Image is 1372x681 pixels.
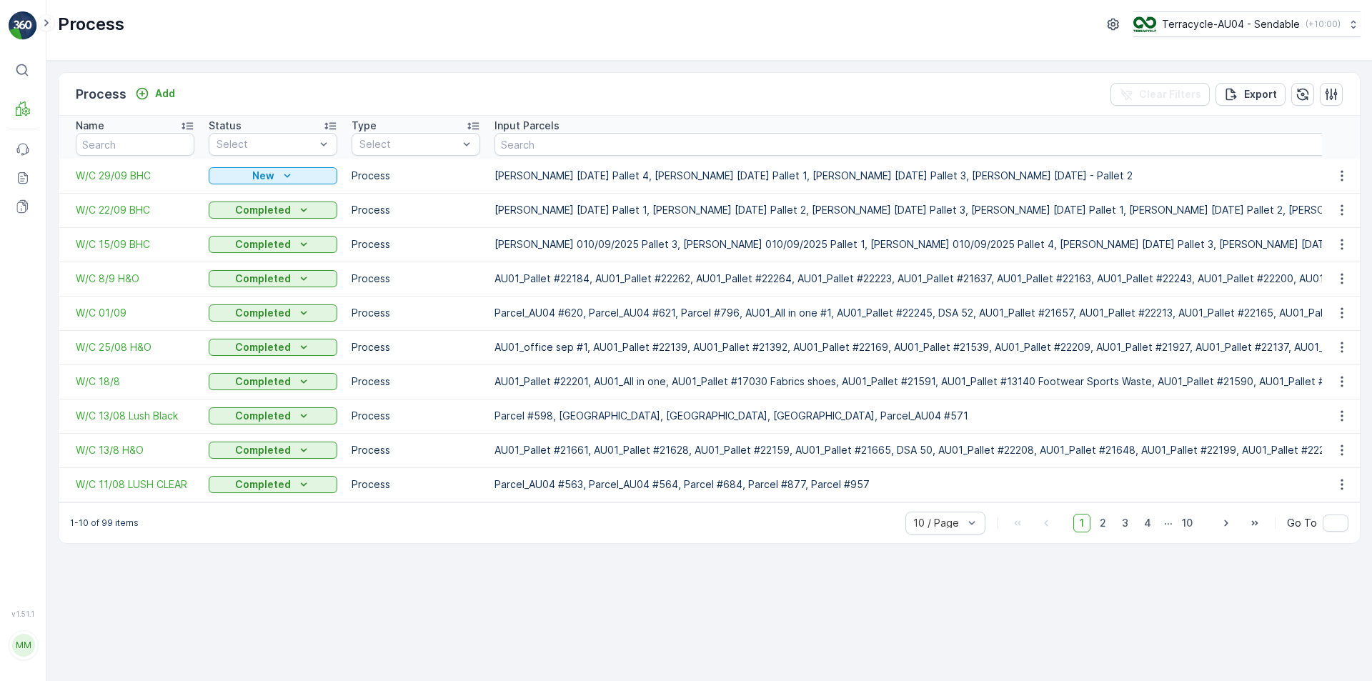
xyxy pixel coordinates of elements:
[235,340,291,354] p: Completed
[1093,514,1113,532] span: 2
[352,306,480,320] p: Process
[235,477,291,492] p: Completed
[209,304,337,322] button: Completed
[1306,19,1341,30] p: ( +10:00 )
[352,119,377,133] p: Type
[12,634,35,657] div: MM
[9,610,37,618] span: v 1.51.1
[129,85,181,102] button: Add
[76,477,194,492] a: W/C 11/08 LUSH CLEAR
[155,86,175,101] p: Add
[352,272,480,286] p: Process
[352,340,480,354] p: Process
[76,203,194,217] a: W/C 22/09 BHC
[235,306,291,320] p: Completed
[352,409,480,423] p: Process
[76,133,194,156] input: Search
[9,621,37,670] button: MM
[209,236,337,253] button: Completed
[1216,83,1286,106] button: Export
[1287,516,1317,530] span: Go To
[76,409,194,423] a: W/C 13/08 Lush Black
[76,374,194,389] a: W/C 18/8
[209,373,337,390] button: Completed
[76,84,126,104] p: Process
[76,272,194,286] a: W/C 8/9 H&O
[209,202,337,219] button: Completed
[76,306,194,320] a: W/C 01/09
[209,167,337,184] button: New
[1175,514,1199,532] span: 10
[252,169,274,183] p: New
[76,340,194,354] a: W/C 25/08 H&O
[76,169,194,183] a: W/C 29/09 BHC
[1110,83,1210,106] button: Clear Filters
[235,374,291,389] p: Completed
[1244,87,1277,101] p: Export
[209,407,337,424] button: Completed
[76,119,104,133] p: Name
[1164,514,1173,532] p: ...
[1162,17,1300,31] p: Terracycle-AU04 - Sendable
[352,169,480,183] p: Process
[1139,87,1201,101] p: Clear Filters
[1133,16,1156,32] img: terracycle_logo.png
[352,443,480,457] p: Process
[209,442,337,459] button: Completed
[235,237,291,252] p: Completed
[352,203,480,217] p: Process
[1138,514,1158,532] span: 4
[70,517,139,529] p: 1-10 of 99 items
[1073,514,1090,532] span: 1
[76,443,194,457] a: W/C 13/8 H&O
[235,203,291,217] p: Completed
[76,237,194,252] a: W/C 15/09 BHC
[235,272,291,286] p: Completed
[209,119,242,133] p: Status
[352,237,480,252] p: Process
[209,270,337,287] button: Completed
[58,13,124,36] p: Process
[209,339,337,356] button: Completed
[494,119,560,133] p: Input Parcels
[359,137,458,151] p: Select
[217,137,315,151] p: Select
[1133,11,1361,37] button: Terracycle-AU04 - Sendable(+10:00)
[1115,514,1135,532] span: 3
[352,477,480,492] p: Process
[352,374,480,389] p: Process
[235,409,291,423] p: Completed
[235,443,291,457] p: Completed
[209,476,337,493] button: Completed
[9,11,37,40] img: logo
